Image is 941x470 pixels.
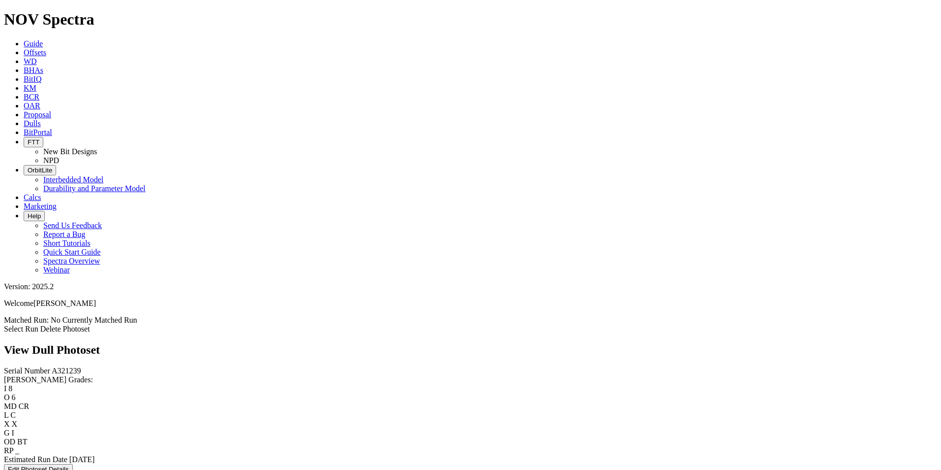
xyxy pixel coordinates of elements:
a: Report a Bug [43,230,85,238]
label: MD [4,402,17,410]
label: RP [4,446,13,455]
span: X [12,420,18,428]
button: FTT [24,137,43,147]
span: FTT [28,138,39,146]
span: CR [19,402,29,410]
p: Welcome [4,299,937,308]
label: Serial Number [4,367,50,375]
a: BCR [24,93,39,101]
a: Proposal [24,110,51,119]
a: Interbedded Model [43,175,103,184]
span: Matched Run: [4,316,49,324]
a: NPD [43,156,59,165]
a: BitIQ [24,75,41,83]
a: Durability and Parameter Model [43,184,146,193]
a: Send Us Feedback [43,221,102,230]
a: WD [24,57,37,66]
label: O [4,393,10,402]
span: OrbitLite [28,167,52,174]
label: Estimated Run Date [4,455,67,464]
span: Help [28,212,41,220]
a: Select Run [4,325,38,333]
a: Spectra Overview [43,257,100,265]
label: G [4,429,10,437]
a: Quick Start Guide [43,248,100,256]
a: BitPortal [24,128,52,136]
span: C [10,411,16,419]
a: Short Tutorials [43,239,91,247]
span: BT [17,437,27,446]
button: Help [24,211,45,221]
a: Offsets [24,48,46,57]
span: [PERSON_NAME] [33,299,96,307]
span: No Currently Matched Run [51,316,137,324]
a: Dulls [24,119,41,128]
h2: View Dull Photoset [4,343,937,357]
div: [PERSON_NAME] Grades: [4,375,937,384]
span: I [12,429,14,437]
a: KM [24,84,36,92]
a: Marketing [24,202,57,210]
a: BHAs [24,66,43,74]
a: Calcs [24,193,41,201]
span: 6 [12,393,16,402]
span: 8 [8,384,12,393]
div: Version: 2025.2 [4,282,937,291]
a: New Bit Designs [43,147,97,156]
label: X [4,420,10,428]
span: A321239 [52,367,81,375]
label: OD [4,437,15,446]
a: OAR [24,101,40,110]
span: [DATE] [69,455,95,464]
button: OrbitLite [24,165,56,175]
h1: NOV Spectra [4,10,937,29]
label: I [4,384,6,393]
a: Webinar [43,266,70,274]
a: Guide [24,39,43,48]
a: Delete Photoset [40,325,90,333]
label: L [4,411,8,419]
span: _ [15,446,19,455]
